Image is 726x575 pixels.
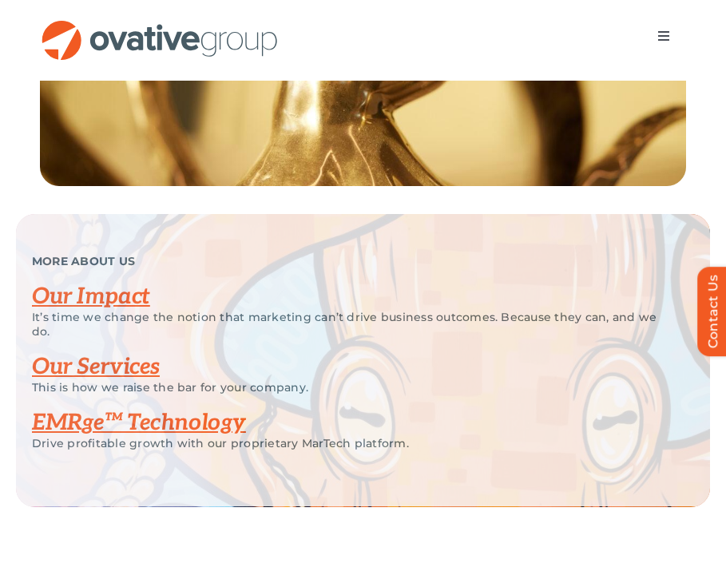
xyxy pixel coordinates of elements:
[32,410,246,436] a: EMRge™ Technology
[641,20,686,52] nav: Menu
[32,380,670,395] p: This is how we raise the bar for your company.
[32,354,160,380] a: Our Services
[32,310,670,339] p: It’s time we change the notion that marketing can’t drive business outcomes. Because they can, an...
[40,18,280,34] a: OG_Full_horizontal_RGB
[32,436,670,450] p: Drive profitable growth with our proprietary MarTech platform.
[32,284,150,310] a: Our Impact
[32,254,670,268] p: MORE ABOUT US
